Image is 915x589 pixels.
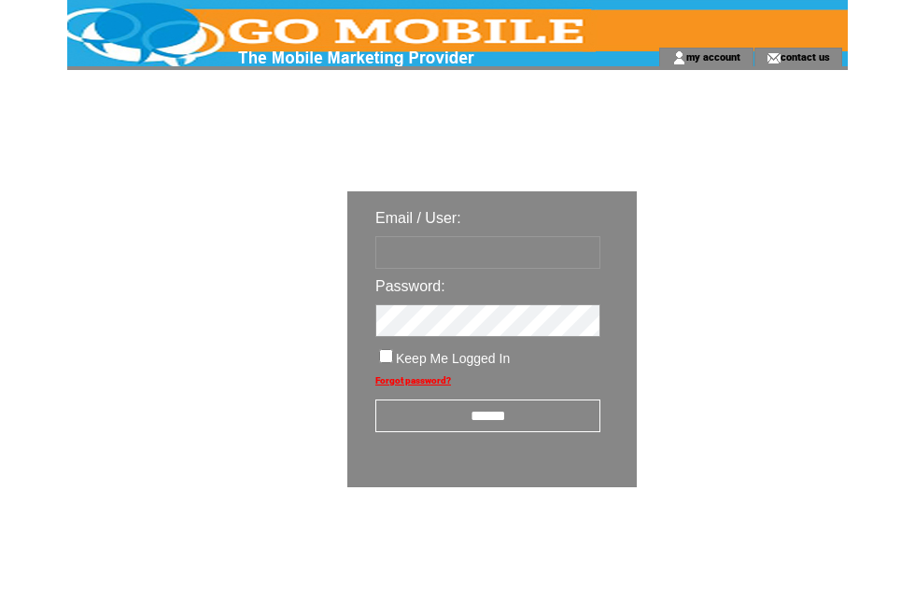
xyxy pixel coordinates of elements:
a: Forgot password? [375,375,451,386]
img: account_icon.gif [672,50,686,65]
a: my account [686,50,740,63]
span: Email / User: [375,210,461,226]
span: Password: [375,278,445,294]
span: Keep Me Logged In [396,351,510,366]
a: contact us [781,50,830,63]
img: transparent.png [691,534,784,557]
img: contact_us_icon.gif [767,50,781,65]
